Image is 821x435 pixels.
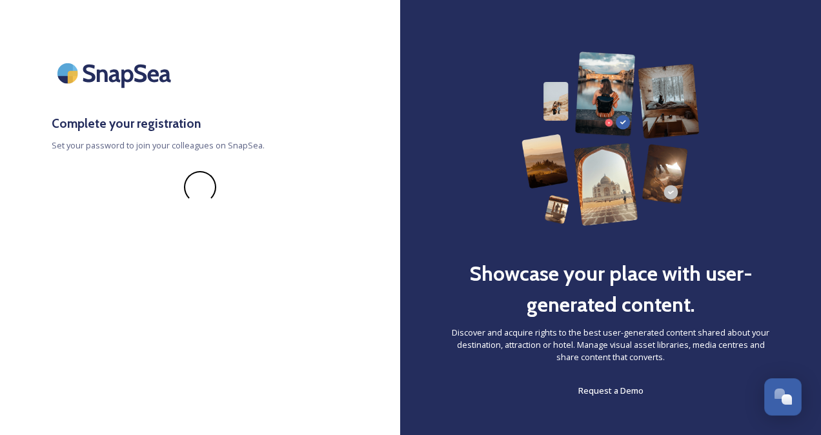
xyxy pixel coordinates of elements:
img: SnapSea Logo [52,52,181,95]
span: Request a Demo [578,385,644,396]
button: Open Chat [764,378,802,416]
span: Set your password to join your colleagues on SnapSea. [52,139,349,152]
a: Request a Demo [578,383,644,398]
span: Discover and acquire rights to the best user-generated content shared about your destination, att... [452,327,769,364]
h3: Complete your registration [52,114,349,133]
img: 63b42ca75bacad526042e722_Group%20154-p-800.png [522,52,699,226]
h2: Showcase your place with user-generated content. [452,258,769,320]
